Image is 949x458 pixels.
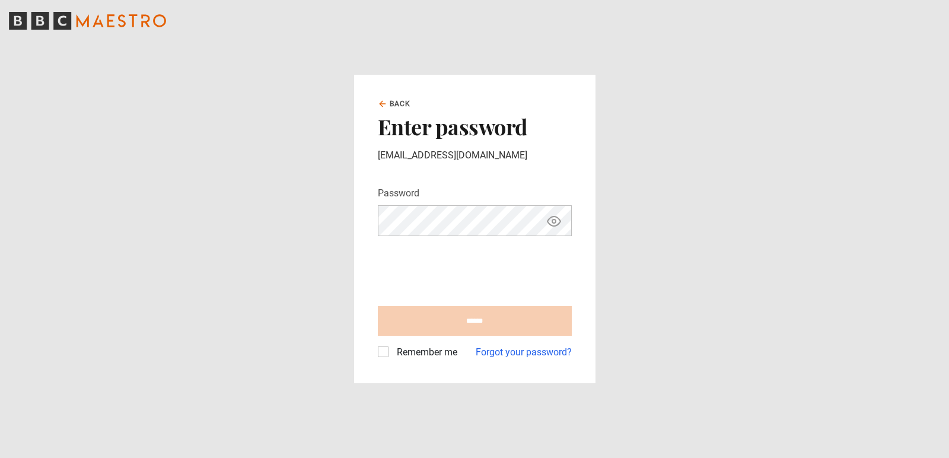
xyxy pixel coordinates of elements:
svg: BBC Maestro [9,12,166,30]
h2: Enter password [378,114,572,139]
button: Show password [544,211,564,231]
p: [EMAIL_ADDRESS][DOMAIN_NAME] [378,148,572,163]
a: Forgot your password? [476,345,572,360]
label: Password [378,186,419,201]
span: Back [390,98,411,109]
a: Back [378,98,411,109]
label: Remember me [392,345,457,360]
iframe: reCAPTCHA [378,246,558,292]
